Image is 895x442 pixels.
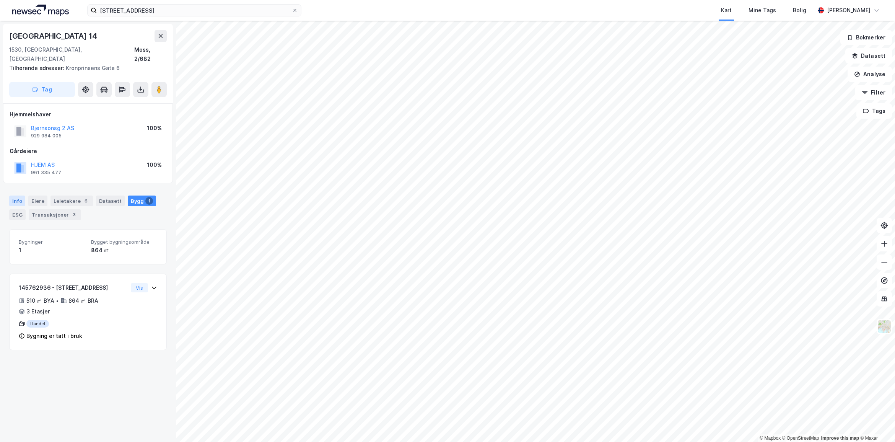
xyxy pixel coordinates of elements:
[9,64,161,73] div: Kronprinsens Gate 6
[9,196,25,206] div: Info
[26,331,82,341] div: Bygning er tatt i bruk
[9,82,75,97] button: Tag
[31,133,62,139] div: 929 984 005
[848,67,892,82] button: Analyse
[56,298,59,304] div: •
[12,5,69,16] img: logo.a4113a55bc3d86da70a041830d287a7e.svg
[793,6,806,15] div: Bolig
[9,45,134,64] div: 1530, [GEOGRAPHIC_DATA], [GEOGRAPHIC_DATA]
[10,110,166,119] div: Hjemmelshaver
[68,296,98,305] div: 864 ㎡ BRA
[91,239,157,245] span: Bygget bygningsområde
[721,6,732,15] div: Kart
[749,6,776,15] div: Mine Tags
[50,196,93,206] div: Leietakere
[96,196,125,206] div: Datasett
[827,6,871,15] div: [PERSON_NAME]
[70,211,78,219] div: 3
[29,209,81,220] div: Transaksjoner
[877,319,892,334] img: Z
[19,246,85,255] div: 1
[782,435,819,441] a: OpenStreetMap
[760,435,781,441] a: Mapbox
[840,30,892,45] button: Bokmerker
[31,170,61,176] div: 961 335 477
[91,246,157,255] div: 864 ㎡
[855,85,892,100] button: Filter
[9,65,66,71] span: Tilhørende adresser:
[82,197,90,205] div: 6
[857,405,895,442] iframe: Chat Widget
[9,209,26,220] div: ESG
[145,197,153,205] div: 1
[19,283,128,292] div: 145762936 - [STREET_ADDRESS]
[821,435,859,441] a: Improve this map
[9,30,99,42] div: [GEOGRAPHIC_DATA] 14
[857,405,895,442] div: Kontrollprogram for chat
[128,196,156,206] div: Bygg
[131,283,148,292] button: Vis
[147,124,162,133] div: 100%
[26,307,50,316] div: 3 Etasjer
[97,5,292,16] input: Søk på adresse, matrikkel, gårdeiere, leietakere eller personer
[19,239,85,245] span: Bygninger
[856,103,892,119] button: Tags
[26,296,54,305] div: 510 ㎡ BYA
[10,147,166,156] div: Gårdeiere
[134,45,167,64] div: Moss, 2/682
[28,196,47,206] div: Eiere
[845,48,892,64] button: Datasett
[147,160,162,170] div: 100%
